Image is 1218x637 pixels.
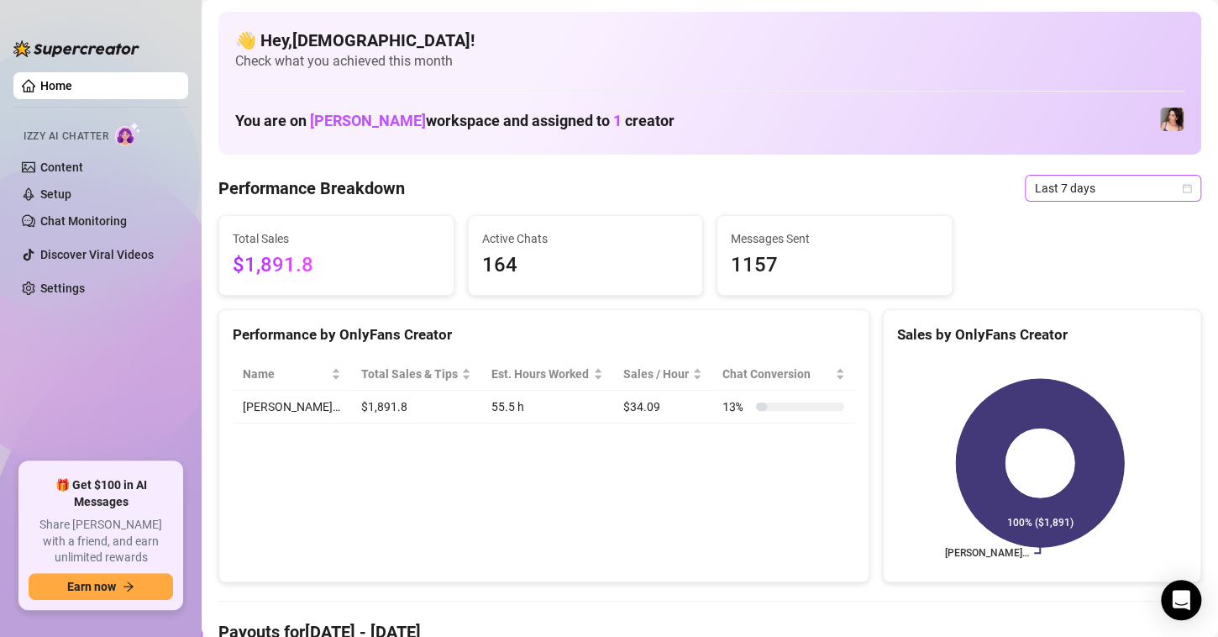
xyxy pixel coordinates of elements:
span: Total Sales & Tips [361,365,459,383]
span: Izzy AI Chatter [24,129,108,145]
div: Performance by OnlyFans Creator [233,324,855,346]
td: 55.5 h [481,391,613,424]
th: Name [233,358,351,391]
span: Share [PERSON_NAME] with a friend, and earn unlimited rewards [29,517,173,566]
a: Chat Monitoring [40,214,127,228]
span: Active Chats [482,229,690,248]
span: Chat Conversion [722,365,832,383]
h4: Performance Breakdown [218,176,405,200]
span: arrow-right [123,581,134,592]
img: AI Chatter [115,122,141,146]
img: Lauren [1160,108,1184,131]
h4: 👋 Hey, [DEMOGRAPHIC_DATA] ! [235,29,1184,52]
span: calendar [1182,183,1192,193]
th: Sales / Hour [613,358,712,391]
a: Setup [40,187,71,201]
th: Chat Conversion [712,358,855,391]
span: Total Sales [233,229,440,248]
span: [PERSON_NAME] [310,112,426,129]
span: 1 [613,112,622,129]
span: Sales / Hour [623,365,689,383]
span: Messages Sent [731,229,938,248]
td: [PERSON_NAME]… [233,391,351,424]
span: Earn now [67,580,116,593]
span: 164 [482,250,690,282]
td: $1,891.8 [351,391,482,424]
span: Last 7 days [1035,176,1191,201]
span: 1157 [731,250,938,282]
div: Est. Hours Worked [491,365,590,383]
td: $34.09 [613,391,712,424]
a: Discover Viral Videos [40,248,154,261]
text: [PERSON_NAME]… [945,547,1029,559]
span: 🎁 Get $100 in AI Messages [29,477,173,510]
span: 13 % [722,397,749,416]
th: Total Sales & Tips [351,358,482,391]
a: Home [40,79,72,92]
a: Settings [40,282,85,295]
span: Check what you achieved this month [235,52,1184,71]
a: Content [40,161,83,174]
div: Sales by OnlyFans Creator [897,324,1187,346]
span: $1,891.8 [233,250,440,282]
span: Name [243,365,328,383]
img: logo-BBDzfeDw.svg [13,40,139,57]
div: Open Intercom Messenger [1161,580,1201,620]
h1: You are on workspace and assigned to creator [235,112,675,130]
button: Earn nowarrow-right [29,573,173,600]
